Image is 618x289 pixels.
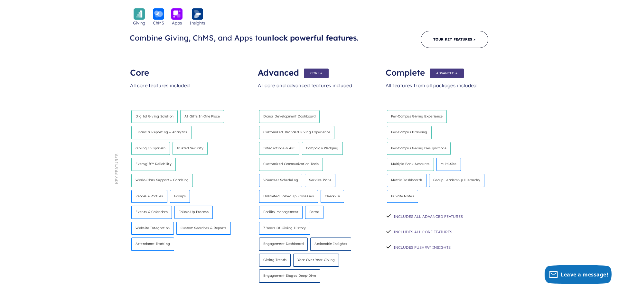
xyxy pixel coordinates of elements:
[259,269,320,283] h4: Engagement stages deep-dive
[259,174,302,187] h4: Volunteer scheduling
[386,208,488,224] div: INCLUDES ALL ADVANCED FEATURES
[259,238,308,251] h4: Engagement Dashboard
[387,174,426,187] h4: Metric dashboards
[259,158,323,171] h4: Customized communication tools
[258,63,360,76] div: Advanced
[133,20,145,26] span: Giving
[131,126,191,139] h4: Financial reporting + analytics
[171,8,183,20] img: icon_apps-bckgrnd-600x600-1.png
[131,142,170,155] h4: Giving in Spanish
[130,33,365,43] h3: Combine Giving, ChMS, and Apps to .
[131,206,172,219] h4: Events & calendars
[172,20,182,26] span: Apps
[386,76,488,105] div: All features from all packages included
[130,63,232,76] div: Core
[421,31,488,48] a: Tour Key Features >
[259,206,303,219] h4: Facility management
[259,254,291,267] h4: Giving Trends
[131,238,174,251] h4: Attendance tracking
[386,239,488,255] div: INCLUDES PUSHPAY INSIGHTS
[173,142,208,155] h4: Trusted security
[259,142,299,155] h4: Integrations & API
[259,222,310,235] h4: 7 years of giving history
[259,126,334,139] h4: Customized, branded giving experience
[387,110,447,124] h4: Per-Campus giving experience
[170,190,190,203] h4: Groups
[131,158,176,171] h4: Everygift™ Reliability
[386,63,488,76] div: Complete
[305,174,335,187] h4: Service plans
[134,8,145,20] img: icon_giving-bckgrnd-600x600-1.png
[190,20,205,26] span: Insights
[387,126,432,139] h4: Per-campus branding
[387,158,434,171] h4: Multiple bank accounts
[130,76,232,105] div: All core features included
[321,190,344,203] h4: Check-in
[131,174,193,187] h4: World-class support + coaching
[436,158,461,171] h4: Multi-site
[262,33,357,42] span: unlock powerful features
[153,8,164,20] img: icon_chms-bckgrnd-600x600-1.png
[131,222,174,235] h4: Website integration
[561,271,608,278] span: Leave a message!
[259,190,318,203] h4: Unlimited follow up processes
[302,142,343,155] h4: Campaign pledging
[259,110,320,124] h4: Donor development dashboard
[131,190,167,203] h4: People + Profiles
[305,206,324,219] h4: Forms
[192,8,203,20] img: icon_insights-bckgrnd-600x600-1.png
[174,206,213,219] h4: Follow-up process
[293,254,339,267] h4: Year over year giving
[176,222,231,235] h4: Custom searches & reports
[387,142,451,155] h4: Per-campus giving designations
[310,238,351,251] h4: Actionable Insights
[386,224,488,239] div: INCLUDES ALL CORE FEATURES
[131,110,178,124] h4: Digital giving solution
[429,174,484,187] h4: Group leadership hierarchy
[258,76,360,105] div: All core and advanced features included
[180,110,224,124] h4: All Gifts in One Place
[545,265,612,284] button: Leave a message!
[153,20,164,26] span: ChMS
[387,190,418,203] h4: Private notes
